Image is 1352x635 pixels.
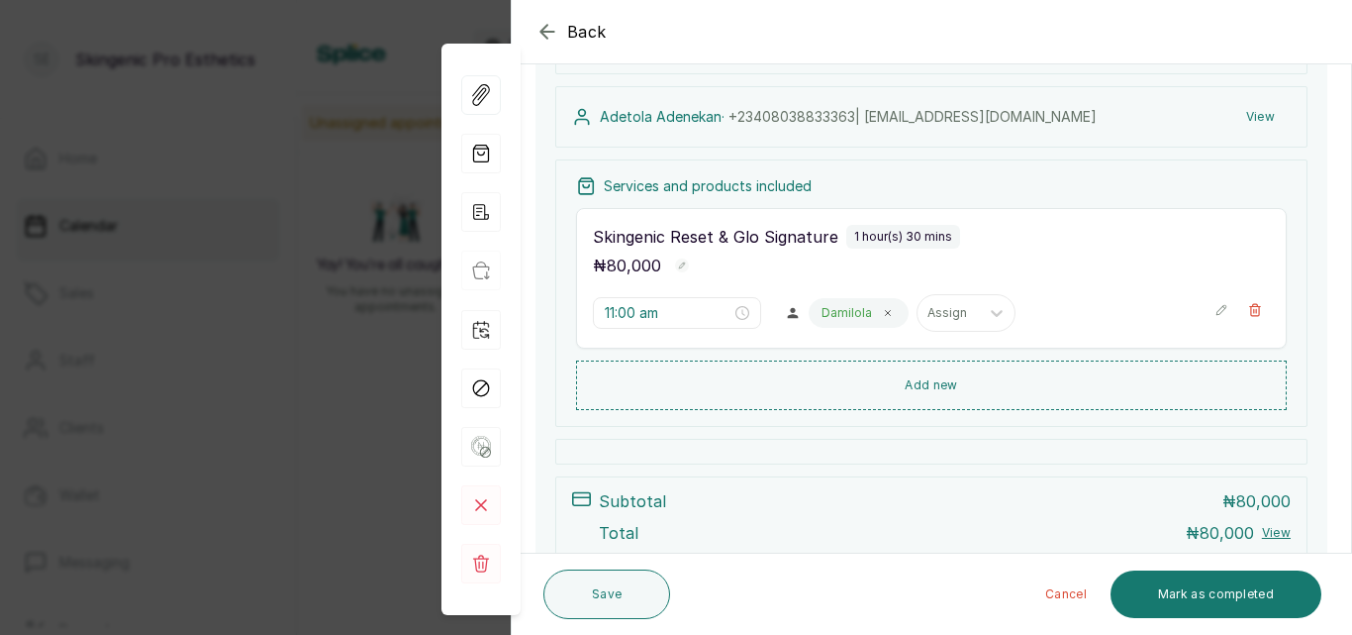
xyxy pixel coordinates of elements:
button: Cancel [1029,571,1103,618]
p: Adetola Adenekan · [600,107,1097,127]
p: ₦ [1222,489,1291,513]
p: 1 hour(s) 30 mins [854,229,952,245]
span: Back [567,20,607,44]
p: ₦ [1186,521,1254,545]
span: 80,000 [1200,523,1254,543]
span: +234 08038833363 | [EMAIL_ADDRESS][DOMAIN_NAME] [728,108,1097,125]
p: Total [599,521,638,545]
input: Select time [605,302,731,324]
button: Back [535,20,607,44]
p: ₦ [593,254,661,277]
p: Subtotal [599,489,666,513]
p: Services and products included [604,176,812,196]
button: Mark as completed [1111,571,1321,618]
button: Save [543,570,670,619]
button: Add new [576,361,1287,410]
p: Skingenic Reset & Glo Signature [593,225,838,249]
button: View [1230,99,1291,135]
span: 80,000 [1236,491,1291,511]
span: 80,000 [607,256,661,275]
p: Damilola [821,305,872,321]
button: View [1262,525,1291,541]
